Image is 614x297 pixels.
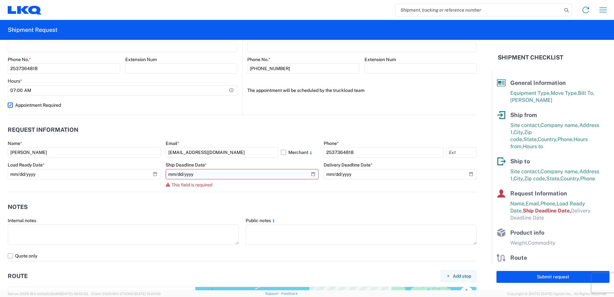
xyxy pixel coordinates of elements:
label: Extension Num [364,57,396,62]
span: Client: 2025.18.0-27d3021 [91,292,161,296]
h2: Shipment Request [8,26,57,34]
span: Country, [560,175,580,182]
span: Site contact, [510,122,540,128]
span: Server: 2025.18.0-bb0e0c2bd68 [8,292,88,296]
span: [DATE] 09:52:52 [61,292,88,296]
span: Bill To, [578,90,594,96]
span: Name, [510,201,526,207]
span: State, [546,175,560,182]
label: Public notes [246,218,276,223]
label: Extension Num [125,57,157,62]
label: Phone No. [8,57,31,62]
label: Email [166,140,179,146]
label: Phone No. [247,57,270,62]
span: Commodity [528,240,556,246]
span: Product info [510,229,544,236]
label: Hours [8,78,22,84]
button: Submit request [496,271,610,283]
label: Phone [324,140,339,146]
span: Weight, [510,240,528,246]
span: Zip code, [524,175,546,182]
label: Appointment Required [8,100,237,110]
span: City, [513,175,524,182]
span: Phone [580,175,595,182]
span: Request Information [510,190,567,197]
h2: Shipment Checklist [498,54,563,61]
input: Ext [446,147,477,157]
h2: Notes [8,204,28,210]
span: Add stop [453,273,471,279]
span: [PERSON_NAME] [510,97,552,103]
span: Route [510,254,527,261]
span: General Information [510,79,566,86]
span: Equipment Type, [510,90,551,96]
span: Country, [538,136,557,142]
span: Phone, [540,201,557,207]
span: Ship from [510,112,537,118]
h2: Request Information [8,127,78,133]
label: Delivery Deadline Date [324,162,373,168]
label: Ship Deadline Date [166,162,207,168]
span: State, [523,136,538,142]
label: Internal notes [8,218,36,223]
label: Load Ready Date [8,162,45,168]
span: Hours to [523,143,543,149]
button: Add stop [441,270,477,282]
span: Company name, [540,122,579,128]
span: Ship Deadline Date, [523,208,571,214]
h2: Route [8,273,28,279]
span: Move Type, [551,90,578,96]
label: Quote only [8,251,477,261]
span: Site contact, [510,168,540,175]
span: Copyright © [DATE]-[DATE] Agistix Inc., All Rights Reserved [507,291,606,297]
input: Shipment, tracking or reference number [396,4,562,16]
span: City, [513,129,524,135]
span: Company name, [540,168,579,175]
span: This field is required [171,182,212,187]
a: Support [265,292,281,295]
span: Phone, [557,136,574,142]
label: Name [8,140,22,146]
a: Feedback [281,292,298,295]
span: Email, [526,201,540,207]
label: The appointment will be scheduled by the truckload team [247,85,364,95]
label: Merchant [281,147,319,157]
span: [DATE] 10:20:09 [135,292,161,296]
span: Ship to [510,158,530,165]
